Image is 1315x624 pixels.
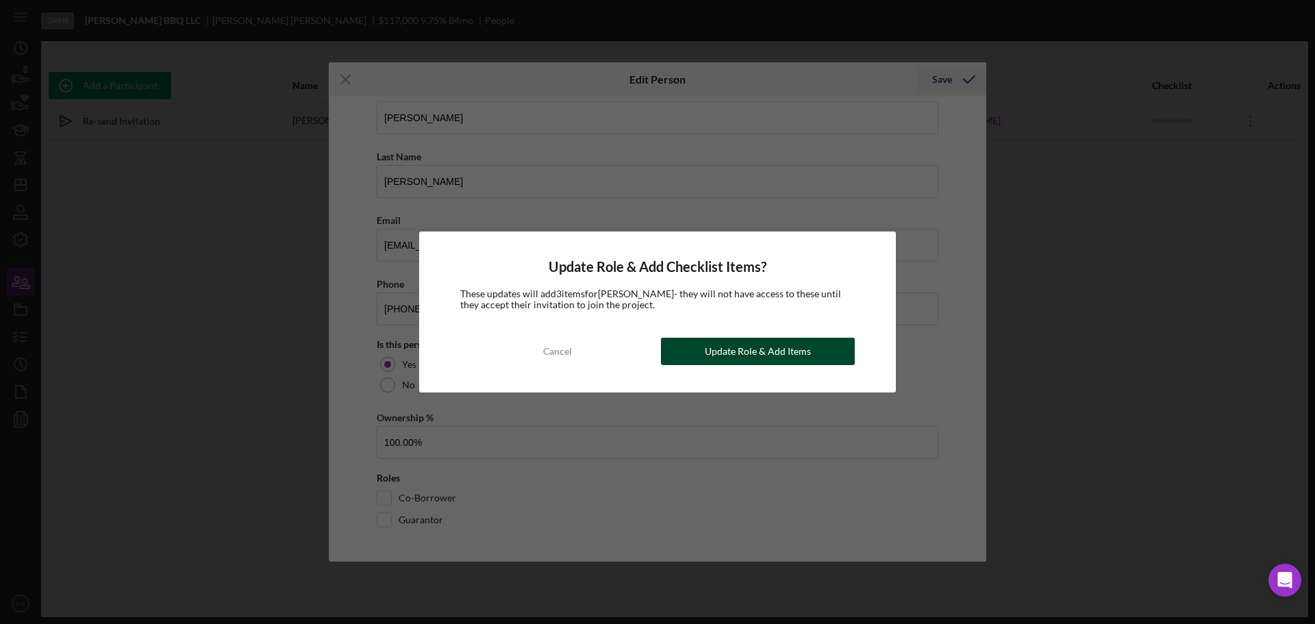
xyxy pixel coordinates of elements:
div: Cancel [543,338,572,365]
div: Update Role & Add Items [705,338,811,365]
div: Open Intercom Messenger [1268,564,1301,597]
h4: Update Role & Add Checklist Items? [460,259,855,275]
button: Update Role & Add Items [661,338,855,365]
div: These updates will add 3 item s for [PERSON_NAME] - they will not have access to these until they... [460,288,855,310]
button: Cancel [460,338,654,365]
